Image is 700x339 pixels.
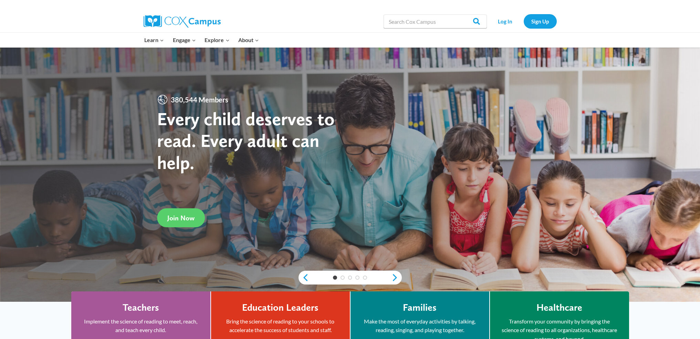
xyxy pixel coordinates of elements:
p: Make the most of everyday activities by talking, reading, singing, and playing together. [361,317,479,335]
a: previous [299,273,309,282]
h4: Teachers [123,302,159,313]
strong: Every child deserves to read. Every adult can help. [157,108,335,173]
img: Cox Campus [144,15,221,28]
a: 1 [333,276,337,280]
a: 4 [355,276,359,280]
a: 3 [348,276,352,280]
p: Bring the science of reading to your schools to accelerate the success of students and staff. [221,317,339,335]
span: Learn [144,36,164,44]
a: Log In [490,14,520,28]
h4: Education Leaders [242,302,318,313]
div: content slider buttons [299,271,402,285]
a: Sign Up [524,14,557,28]
a: Join Now [157,208,205,227]
span: Join Now [167,214,195,222]
p: Implement the science of reading to meet, reach, and teach every child. [82,317,200,335]
span: Engage [173,36,196,44]
nav: Primary Navigation [140,33,263,47]
span: Explore [205,36,229,44]
a: next [391,273,402,282]
nav: Secondary Navigation [490,14,557,28]
a: 2 [341,276,345,280]
span: 380,544 Members [168,94,231,105]
h4: Healthcare [536,302,582,313]
h4: Families [403,302,437,313]
a: 5 [363,276,367,280]
span: About [238,36,259,44]
input: Search Cox Campus [384,14,487,28]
